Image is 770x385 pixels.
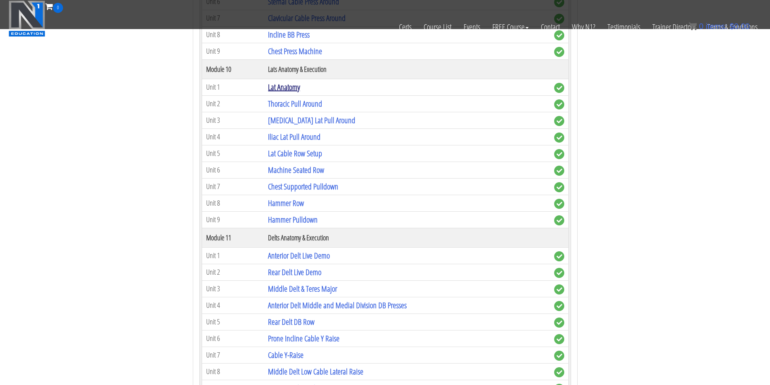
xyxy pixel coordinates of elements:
[264,59,550,79] th: Lats Anatomy & Execution
[554,215,564,225] span: complete
[554,268,564,278] span: complete
[554,284,564,295] span: complete
[268,267,321,278] a: Rear Delt Live Demo
[554,133,564,143] span: complete
[689,22,697,30] img: icon11.png
[646,13,701,41] a: Trainer Directory
[45,1,63,12] a: 0
[486,13,535,41] a: FREE Course
[202,95,264,112] td: Unit 2
[268,181,338,192] a: Chest Supported Pulldown
[268,214,318,225] a: Hammer Pulldown
[268,46,322,57] a: Chest Press Machine
[268,115,355,126] a: [MEDICAL_DATA] Lat Pull Around
[202,313,264,330] td: Unit 5
[268,164,324,175] a: Machine Seated Row
[268,300,407,311] a: Anterior Delt Middle and Medial Division DB Presses
[202,330,264,347] td: Unit 6
[202,128,264,145] td: Unit 4
[268,131,321,142] a: Iliac Lat Pull Around
[202,211,264,228] td: Unit 9
[393,13,418,41] a: Certs
[730,22,750,31] bdi: 0.00
[202,112,264,128] td: Unit 3
[554,166,564,176] span: complete
[53,3,63,13] span: 0
[202,297,264,313] td: Unit 4
[268,198,304,208] a: Hammer Row
[202,247,264,264] td: Unit 1
[268,349,304,360] a: Cable Y-Raise
[202,178,264,195] td: Unit 7
[458,13,486,41] a: Events
[730,22,734,31] span: $
[202,280,264,297] td: Unit 3
[202,228,264,247] th: Module 11
[202,347,264,363] td: Unit 7
[8,0,45,37] img: n1-education
[202,162,264,178] td: Unit 6
[554,149,564,159] span: complete
[268,98,322,109] a: Thoracic Pull Around
[706,22,727,31] span: items:
[566,13,601,41] a: Why N1?
[554,99,564,109] span: complete
[418,13,458,41] a: Course List
[268,316,314,327] a: Rear Delt DB Row
[554,301,564,311] span: complete
[535,13,566,41] a: Contact
[202,195,264,211] td: Unit 8
[699,22,703,31] span: 0
[554,199,564,209] span: complete
[202,363,264,380] td: Unit 8
[701,13,764,41] a: Terms & Conditions
[268,366,363,377] a: Middle Delt Low Cable Lateral Raise
[202,43,264,59] td: Unit 9
[268,148,322,159] a: Lat Cable Row Setup
[268,283,337,294] a: Middle Delt & Teres Major
[554,251,564,261] span: complete
[268,82,300,93] a: Lat Anatomy
[202,264,264,280] td: Unit 2
[202,145,264,162] td: Unit 5
[554,367,564,377] span: complete
[601,13,646,41] a: Testimonials
[268,250,330,261] a: Anterior Delt Live Demo
[268,333,340,344] a: Prone Incline Cable Y Raise
[554,116,564,126] span: complete
[554,334,564,344] span: complete
[554,182,564,192] span: complete
[554,351,564,361] span: complete
[554,318,564,328] span: complete
[202,59,264,79] th: Module 10
[554,83,564,93] span: complete
[554,47,564,57] span: complete
[689,22,750,31] a: 0 items: $0.00
[264,228,550,247] th: Delts Anatomy & Execution
[202,79,264,95] td: Unit 1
